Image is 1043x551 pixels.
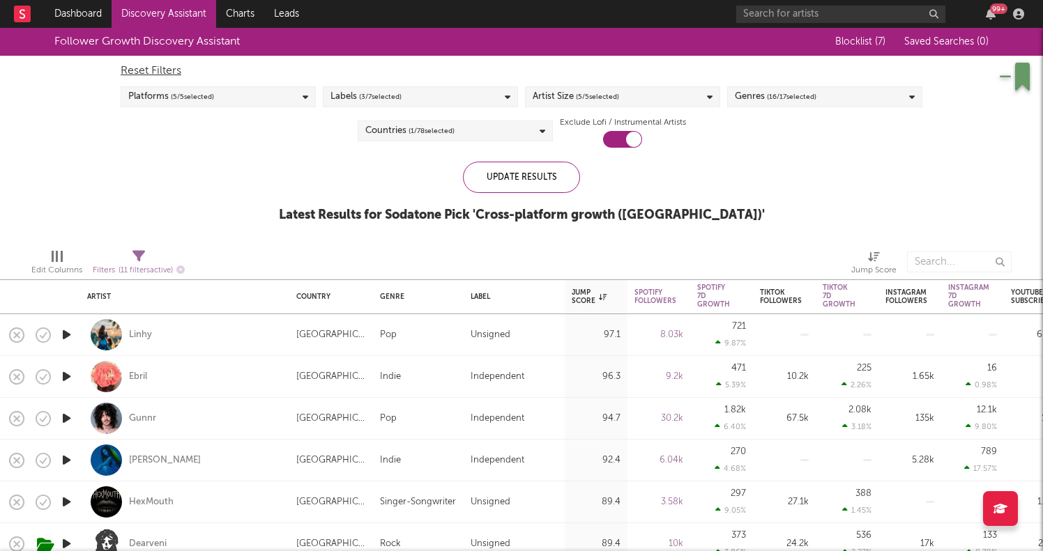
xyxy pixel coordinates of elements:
span: ( 1 / 78 selected) [409,123,455,139]
div: 9.05 % [715,506,746,515]
div: Label [471,293,551,301]
div: Pop [380,327,397,343]
div: Instagram 7D Growth [948,284,989,309]
div: 8.03k [634,327,683,343]
div: Reset Filters [121,63,922,79]
div: 16 [987,364,997,373]
div: Jump Score [572,288,607,305]
div: [GEOGRAPHIC_DATA] [296,452,366,469]
div: 96.3 [572,368,621,385]
div: 1.65k [885,368,934,385]
div: Unsigned [471,327,510,343]
div: Labels [330,88,402,105]
div: Unsigned [471,494,510,511]
span: ( 0 ) [977,37,989,47]
div: 135k [885,410,934,427]
span: ( 11 filters active) [119,267,173,274]
div: 270 [731,447,746,456]
div: 27.1k [760,494,809,511]
div: 12.1k [977,405,997,414]
div: Genre [380,293,450,301]
div: 17.57 % [964,464,997,473]
span: ( 16 / 17 selected) [767,88,816,105]
span: ( 5 / 5 selected) [576,88,619,105]
div: Latest Results for Sodatone Pick ' Cross-platform growth ([GEOGRAPHIC_DATA]) ' [279,207,765,224]
div: 3.58k [634,494,683,511]
span: Saved Searches [904,37,989,47]
span: ( 7 ) [875,37,885,47]
div: [GEOGRAPHIC_DATA] [296,494,366,511]
div: 99 + [990,3,1007,14]
div: 297 [731,489,746,498]
div: 789 [981,447,997,456]
a: Ebril [129,371,147,383]
div: Jump Score [851,262,897,279]
div: 1.45 % [842,506,871,515]
div: Platforms [128,88,214,105]
a: Linhy [129,329,152,341]
button: Saved Searches (0) [900,36,989,47]
div: Country [296,293,359,301]
div: 471 [731,364,746,373]
div: Indie [380,368,401,385]
div: Indie [380,452,401,469]
div: 30.2k [634,410,683,427]
div: 6.40 % [715,422,746,431]
div: Artist [87,293,275,301]
a: [PERSON_NAME] [129,454,201,467]
div: 536 [856,531,871,540]
div: Independent [471,410,524,427]
a: HexMouth [129,496,174,509]
div: 225 [857,364,871,373]
div: 2.26 % [842,380,871,389]
div: Independent [471,452,524,469]
div: Tiktok Followers [760,288,802,305]
div: 0.98 % [966,380,997,389]
div: Artist Size [533,88,619,105]
div: 10.2k [760,368,809,385]
div: [GEOGRAPHIC_DATA] [296,327,366,343]
div: 9.87 % [715,339,746,348]
div: Singer-Songwriter [380,494,456,511]
div: Follower Growth Discovery Assistant [54,33,240,50]
input: Search... [907,251,1012,272]
div: Edit Columns [31,245,82,285]
div: Instagram Followers [885,288,927,305]
div: 97.1 [572,327,621,343]
div: Spotify 7D Growth [697,284,730,309]
div: 133 [983,531,997,540]
div: Update Results [463,162,580,193]
div: 5.28k [885,452,934,469]
div: Filters(11 filters active) [93,245,185,285]
div: 5.39 % [716,380,746,389]
div: 721 [732,322,746,331]
div: 3.18 % [842,422,871,431]
button: 99+ [986,8,996,20]
span: Blocklist [835,37,885,47]
a: Dearveni [129,538,167,550]
div: 67.5k [760,410,809,427]
a: Gunnr [129,412,156,425]
div: [GEOGRAPHIC_DATA] [296,368,366,385]
div: 6.04k [634,452,683,469]
div: 2.08k [848,405,871,414]
div: Edit Columns [31,262,82,279]
div: [GEOGRAPHIC_DATA] [296,410,366,427]
div: Pop [380,410,397,427]
div: 4.68 % [715,464,746,473]
div: 92.4 [572,452,621,469]
span: ( 3 / 7 selected) [359,88,402,105]
input: Search for artists [736,6,945,23]
div: 89.4 [572,494,621,511]
label: Exclude Lofi / Instrumental Artists [560,114,686,131]
div: 373 [731,531,746,540]
div: Filters [93,262,185,279]
div: 94.7 [572,410,621,427]
div: 388 [855,489,871,498]
div: Jump Score [851,245,897,285]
